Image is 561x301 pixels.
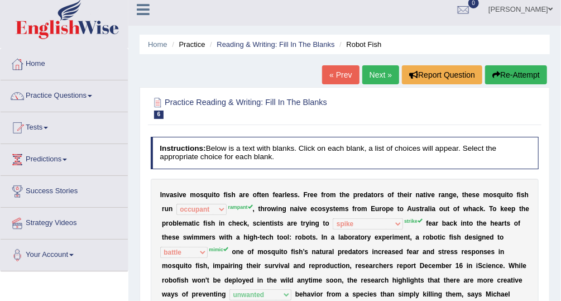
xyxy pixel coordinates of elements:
b: o [373,191,377,199]
b: e [468,191,472,199]
b: e [183,191,186,199]
b: m [339,205,346,213]
b: f [517,191,519,199]
b: n [463,219,467,227]
b: n [162,191,166,199]
b: e [205,233,209,241]
b: i [248,233,250,241]
b: c [257,219,261,227]
b: i [276,205,278,213]
b: h [525,191,529,199]
b: h [164,233,168,241]
button: Report Question [402,65,482,84]
b: i [219,219,220,227]
b: h [253,233,257,241]
b: f [224,191,226,199]
b: : [289,233,291,241]
b: u [412,205,416,213]
b: e [236,219,240,227]
b: e [390,205,394,213]
b: f [257,191,259,199]
b: a [188,219,192,227]
b: q [497,191,501,199]
b: Instructions: [160,144,205,152]
b: t [162,233,164,241]
b: u [501,191,505,199]
b: b [172,219,176,227]
b: p [386,205,390,213]
b: g [282,205,286,213]
b: u [375,205,379,213]
b: a [287,219,291,227]
b: t [420,205,422,213]
b: s [290,191,294,199]
b: o [284,233,287,241]
li: Robot Fish [337,39,381,50]
b: t [397,191,400,199]
b: h [243,233,247,241]
b: e [314,191,318,199]
b: e [526,205,530,213]
b: f [273,191,275,199]
b: r [303,219,306,227]
b: p [511,205,515,213]
b: a [432,205,436,213]
b: e [303,205,307,213]
b: f [426,219,429,227]
b: s [521,191,525,199]
b: g [315,219,319,227]
b: r [162,205,165,213]
b: m [361,205,367,213]
b: w [219,233,224,241]
b: d [363,191,367,199]
b: h [228,233,232,241]
sup: rampant [228,204,253,210]
a: Reading & Writing: Fill In The Blanks [217,40,334,49]
b: f [352,205,354,213]
b: a [354,233,358,241]
b: e [360,191,364,199]
b: i [177,191,179,199]
b: r [352,233,355,241]
b: . [316,233,318,241]
b: o [514,219,518,227]
b: o [169,219,172,227]
b: w [186,233,191,241]
b: n [220,219,224,227]
a: Predictions [1,144,128,172]
b: a [331,233,335,241]
b: t [277,219,280,227]
b: p [162,219,166,227]
b: i [505,191,507,199]
b: a [239,191,243,199]
b: g [449,191,453,199]
b: n [445,191,449,199]
b: e [335,205,339,213]
b: s [200,191,204,199]
b: l [177,219,179,227]
b: o [453,205,457,213]
b: s [312,233,316,241]
b: o [489,191,493,199]
b: h [479,219,483,227]
b: u [443,205,447,213]
b: a [368,191,372,199]
a: Next » [362,65,399,84]
b: e [168,233,172,241]
b: i [426,191,428,199]
b: o [326,191,330,199]
b: c [196,219,200,227]
b: t [323,219,325,227]
b: c [450,219,454,227]
b: s [280,219,284,227]
b: e [294,219,298,227]
b: i [226,191,228,199]
b: h [342,191,346,199]
b: c [240,219,244,227]
b: i [407,191,409,199]
b: , [247,219,249,227]
b: y [306,219,310,227]
b: , [253,205,255,213]
a: Home [1,49,128,77]
b: a [294,205,298,213]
